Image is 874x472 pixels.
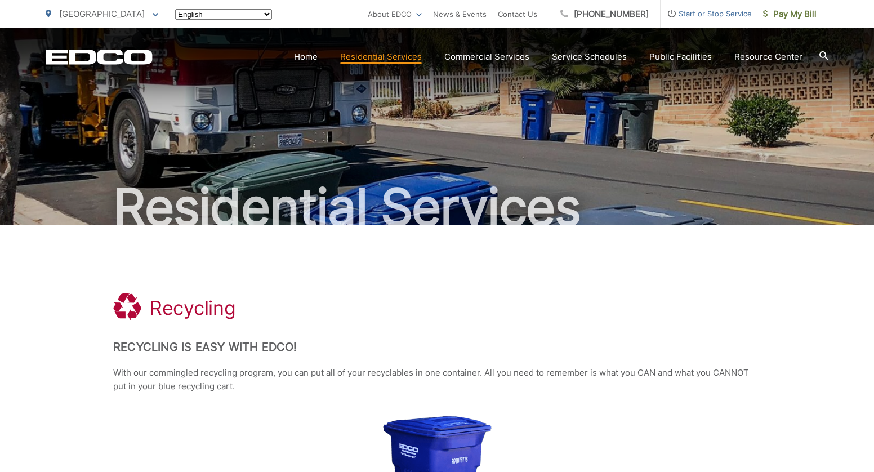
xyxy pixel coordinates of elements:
a: Home [294,50,318,64]
a: Residential Services [340,50,422,64]
a: About EDCO [368,7,422,21]
select: Select a language [175,9,272,20]
a: Public Facilities [649,50,712,64]
a: News & Events [433,7,487,21]
h1: Recycling [150,297,235,319]
span: Pay My Bill [763,7,817,21]
span: [GEOGRAPHIC_DATA] [59,8,145,19]
a: Commercial Services [444,50,529,64]
a: Contact Us [498,7,537,21]
a: Service Schedules [552,50,627,64]
h2: Residential Services [46,179,828,235]
p: With our commingled recycling program, you can put all of your recyclables in one container. All ... [113,366,761,393]
a: EDCD logo. Return to the homepage. [46,49,153,65]
h2: Recycling is Easy with EDCO! [113,340,761,354]
a: Resource Center [734,50,802,64]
